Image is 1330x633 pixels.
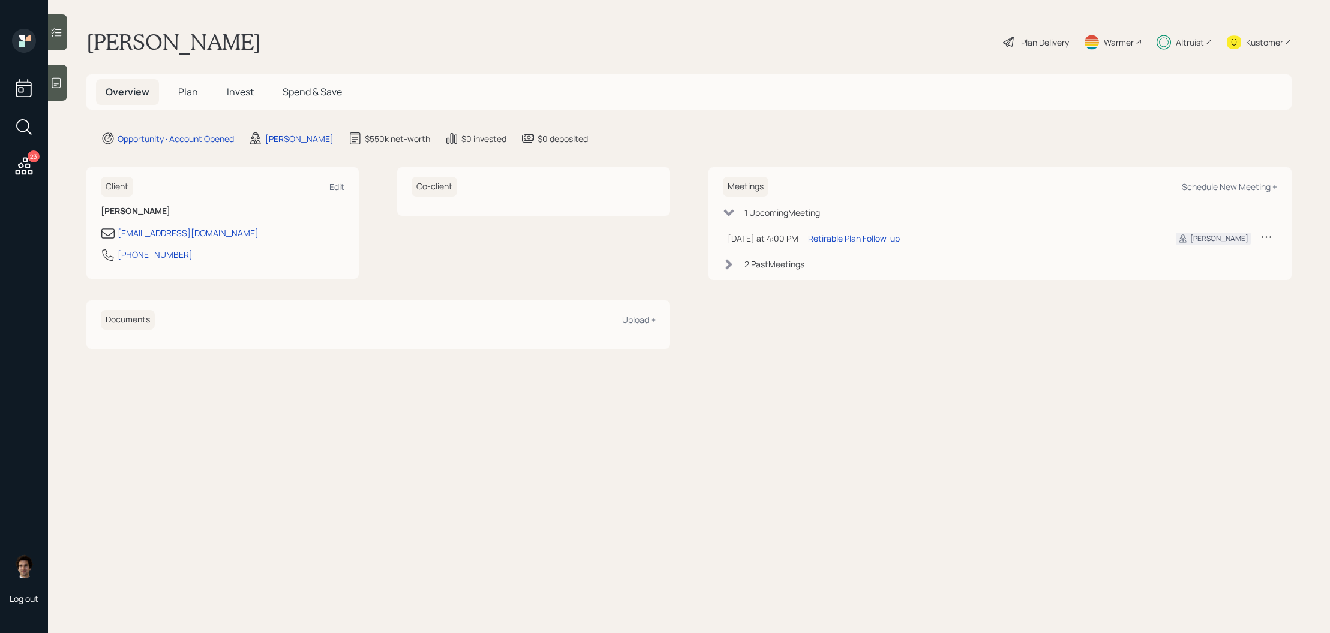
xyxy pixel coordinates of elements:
[265,132,334,145] div: [PERSON_NAME]
[329,181,344,192] div: Edit
[744,258,804,270] div: 2 Past Meeting s
[28,150,40,162] div: 23
[101,206,344,216] h6: [PERSON_NAME]
[365,132,430,145] div: $550k net-worth
[118,227,259,239] div: [EMAIL_ADDRESS][DOMAIN_NAME]
[86,29,261,55] h1: [PERSON_NAME]
[1021,36,1069,49] div: Plan Delivery
[1104,36,1134,49] div: Warmer
[10,593,38,604] div: Log out
[101,177,133,197] h6: Client
[227,85,254,98] span: Invest
[178,85,198,98] span: Plan
[538,132,588,145] div: $0 deposited
[118,248,193,261] div: [PHONE_NUMBER]
[723,177,768,197] h6: Meetings
[728,232,798,245] div: [DATE] at 4:00 PM
[1182,181,1277,192] div: Schedule New Meeting +
[412,177,457,197] h6: Co-client
[283,85,342,98] span: Spend & Save
[808,232,900,245] div: Retirable Plan Follow-up
[118,132,234,145] div: Opportunity · Account Opened
[1190,233,1248,244] div: [PERSON_NAME]
[1176,36,1204,49] div: Altruist
[101,310,155,330] h6: Documents
[461,132,506,145] div: $0 invested
[744,206,820,219] div: 1 Upcoming Meeting
[622,314,656,325] div: Upload +
[12,554,36,578] img: harrison-schaefer-headshot-2.png
[106,85,149,98] span: Overview
[1246,36,1283,49] div: Kustomer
